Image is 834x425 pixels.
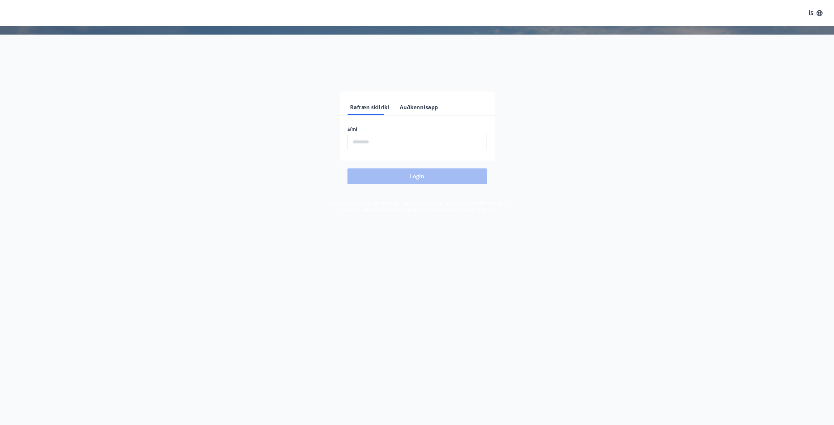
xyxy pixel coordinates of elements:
span: Með því að skrá þig inn samþykkir þú að upplýsingar um þig séu meðhöndlaðar í samræmi við Félag f... [328,200,506,213]
button: Auðkennisapp [397,99,441,115]
label: Sími [347,126,487,133]
span: Vinsamlegast skráðu þig inn með rafrænum skilríkjum eða Auðkennisappi. [314,70,520,78]
button: ÍS [805,7,826,19]
h1: Félagavefur, Félag flugmálastarfsmanna Ríkisins [188,39,646,64]
button: Rafræn skilríki [347,99,392,115]
a: Persónuverndarstefna [367,207,416,213]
